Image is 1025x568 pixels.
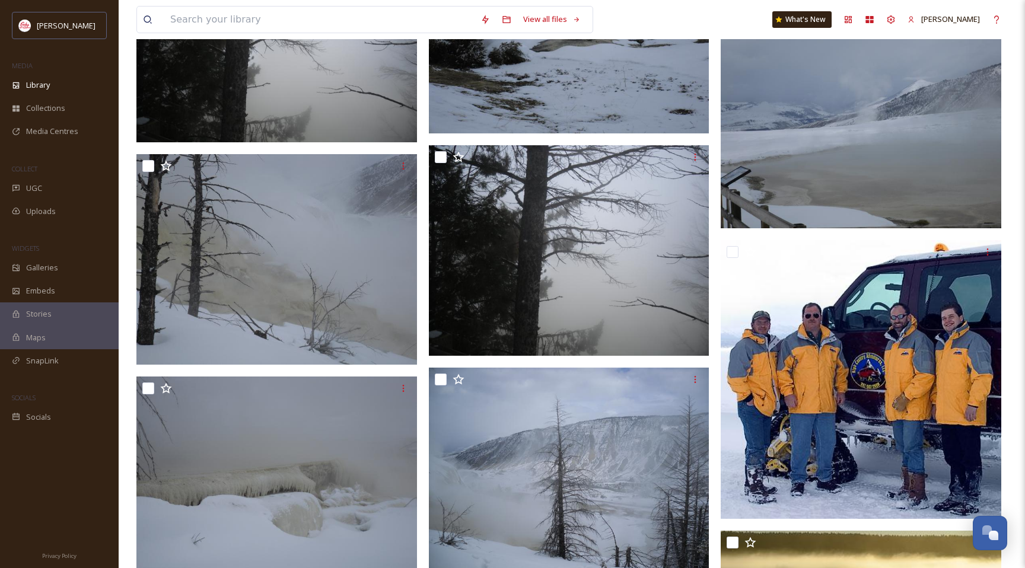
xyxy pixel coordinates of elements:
[26,183,42,194] span: UGC
[19,20,31,31] img: images%20(1).png
[721,18,1001,228] img: June 2009 088 - Copy.jpg
[26,79,50,91] span: Library
[26,206,56,217] span: Uploads
[921,14,980,24] span: [PERSON_NAME]
[517,8,587,31] a: View all files
[136,154,417,365] img: June 2009 092 - Copy.jpg
[26,103,65,114] span: Collections
[26,355,59,366] span: SnapLink
[12,164,37,173] span: COLLECT
[26,285,55,296] span: Embeds
[12,393,36,402] span: SOCIALS
[26,262,58,273] span: Galleries
[26,332,46,343] span: Maps
[772,11,832,28] a: What's New
[429,145,709,356] img: June 2009 093 - Copy.jpg
[37,20,96,31] span: [PERSON_NAME]
[26,126,78,137] span: Media Centres
[164,7,475,33] input: Search your library
[902,8,986,31] a: [PERSON_NAME]
[12,61,33,70] span: MEDIA
[42,552,77,560] span: Privacy Policy
[26,411,51,423] span: Socials
[42,548,77,562] a: Privacy Policy
[26,308,52,320] span: Stories
[973,516,1007,550] button: Open Chat
[12,244,39,253] span: WIDGETS
[721,240,1001,519] img: crew.jpg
